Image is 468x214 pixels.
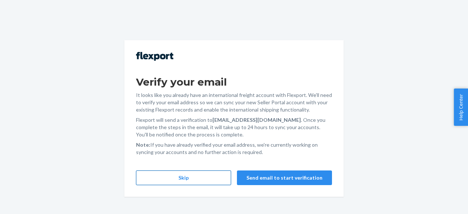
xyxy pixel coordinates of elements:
button: Skip [136,170,231,185]
p: If you have already verified your email address, we're currently working on syncing your accounts... [136,141,332,156]
p: It looks like you already have an international freight account with Flexport. We'll need to veri... [136,91,332,113]
h1: Verify your email [136,75,332,89]
img: Flexport logo [136,52,173,61]
button: Help Center [454,89,468,126]
strong: [EMAIL_ADDRESS][DOMAIN_NAME] [212,117,301,123]
p: Flexport will send a verification to . Once you complete the steps in the email, it will take up ... [136,116,332,138]
strong: Note: [136,142,150,148]
button: Send email to start verification [237,170,332,185]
